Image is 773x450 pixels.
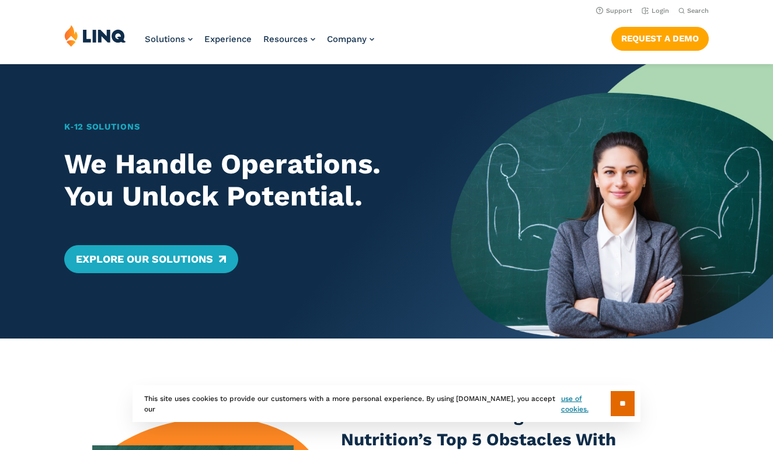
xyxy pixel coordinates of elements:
a: Login [642,7,669,15]
h1: K‑12 Solutions [64,120,419,133]
nav: Button Navigation [611,25,709,50]
span: Company [327,34,367,44]
button: Open Search Bar [678,6,709,15]
nav: Primary Navigation [145,25,374,63]
span: Solutions [145,34,185,44]
span: Search [687,7,709,15]
a: Company [327,34,374,44]
a: Resources [263,34,315,44]
h2: We Handle Operations. You Unlock Potential. [64,148,419,212]
span: Resources [263,34,308,44]
a: Explore Our Solutions [64,245,238,273]
a: Solutions [145,34,193,44]
a: Experience [204,34,252,44]
a: Support [596,7,632,15]
img: LINQ | K‑12 Software [64,25,126,47]
a: Request a Demo [611,27,709,50]
a: use of cookies. [561,393,611,414]
img: Home Banner [451,64,773,339]
div: This site uses cookies to provide our customers with a more personal experience. By using [DOMAIN... [133,385,640,422]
